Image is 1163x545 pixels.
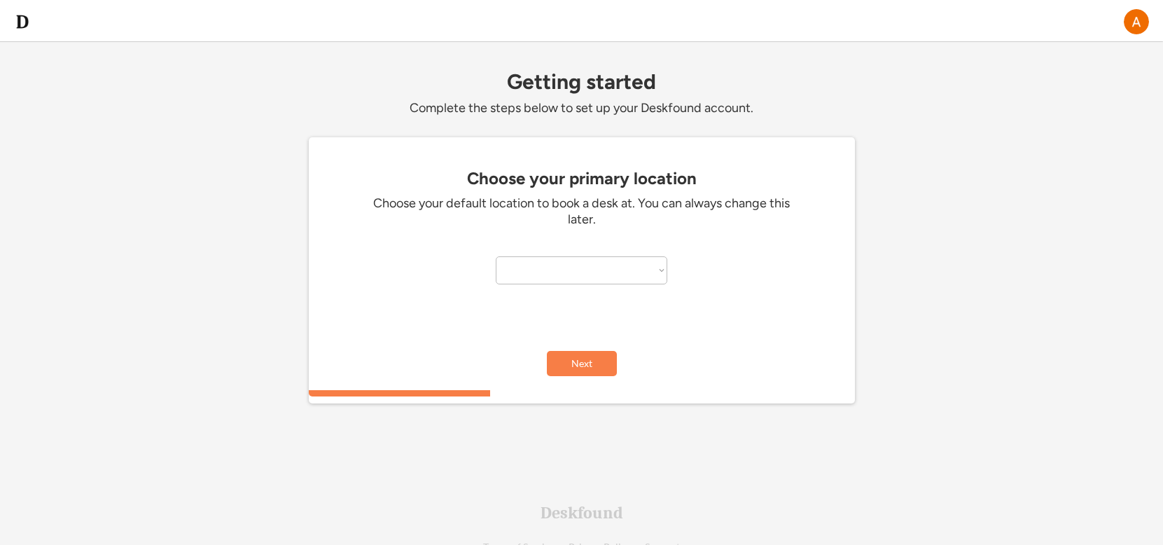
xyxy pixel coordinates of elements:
div: Getting started [309,70,855,93]
div: 33.3333333333333% [312,390,858,396]
div: Deskfound [541,504,623,521]
div: Complete the steps below to set up your Deskfound account. [309,100,855,116]
button: Next [547,351,617,376]
img: d-whitebg.png [14,13,31,30]
img: ACg8ocINf5t2yK8KmWj-_gVogA-Zv9bqVze4Slmt6XN3PEUkrL5BgQ=s96-c [1124,9,1149,34]
div: Choose your primary location [316,169,848,188]
div: Choose your default location to book a desk at. You can always change this later. [372,195,792,228]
